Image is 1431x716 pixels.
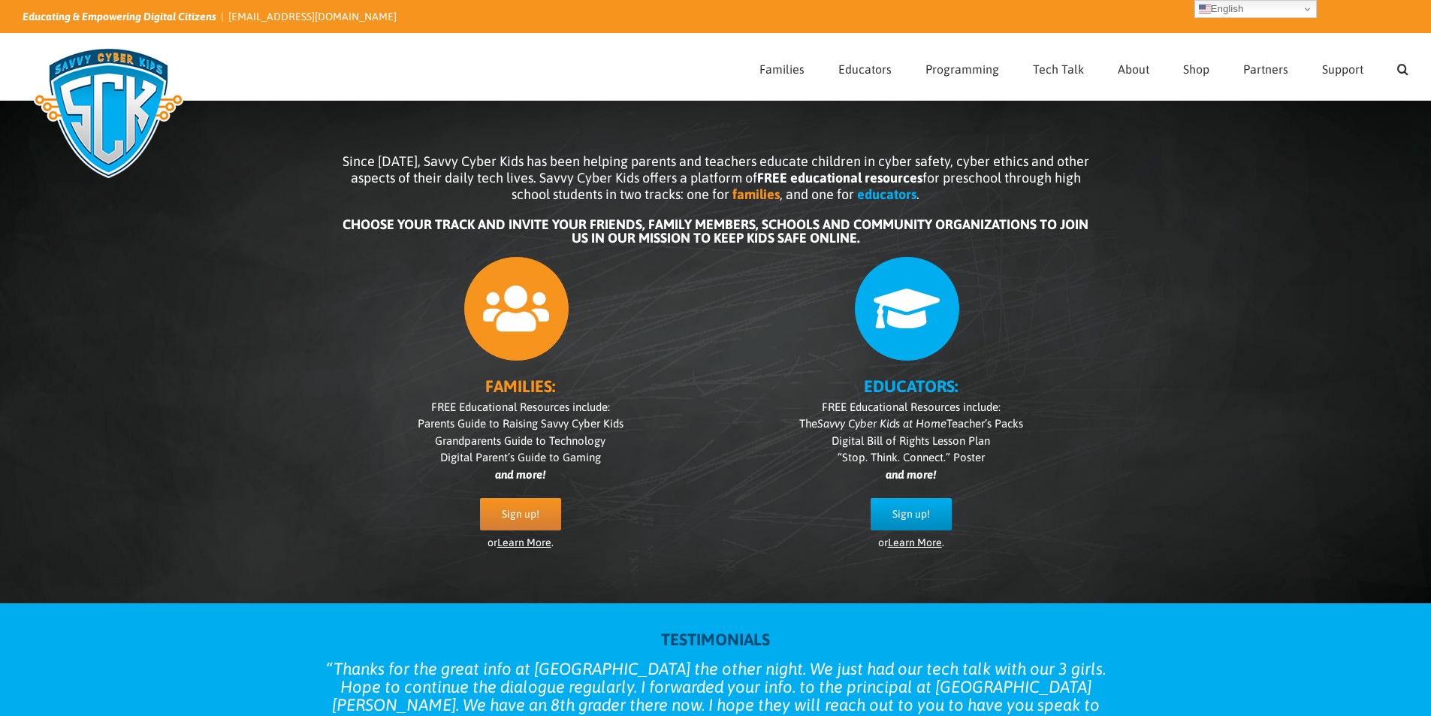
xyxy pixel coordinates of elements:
i: and more! [886,468,936,481]
span: Sign up! [502,508,539,521]
nav: Main Menu [759,34,1408,100]
span: Families [759,63,805,75]
span: Shop [1183,63,1209,75]
b: educators [857,186,916,202]
span: About [1118,63,1149,75]
span: Support [1322,63,1363,75]
i: Educating & Empowering Digital Citizens [23,11,216,23]
a: Support [1322,34,1363,100]
img: Savvy Cyber Kids Logo [23,38,195,188]
a: Sign up! [871,498,952,530]
span: Sign up! [892,508,930,521]
a: [EMAIL_ADDRESS][DOMAIN_NAME] [228,11,397,23]
span: Digital Bill of Rights Lesson Plan [832,434,990,447]
a: About [1118,34,1149,100]
span: Programming [925,63,999,75]
span: FREE Educational Resources include: [822,400,1001,413]
i: Savvy Cyber Kids at Home [817,417,946,430]
span: Partners [1243,63,1288,75]
span: . [916,186,919,202]
a: Search [1397,34,1408,100]
span: Digital Parent’s Guide to Gaming [440,451,601,464]
span: The Teacher’s Packs [799,417,1023,430]
i: and more! [495,468,545,481]
a: Shop [1183,34,1209,100]
span: “Stop. Think. Connect.” Poster [838,451,985,464]
a: Learn More [497,536,551,548]
span: or . [878,536,944,548]
span: Since [DATE], Savvy Cyber Kids has been helping parents and teachers educate children in cyber sa... [343,153,1089,202]
b: EDUCATORS: [864,376,958,396]
span: , and one for [780,186,854,202]
a: Programming [925,34,999,100]
a: Educators [838,34,892,100]
b: CHOOSE YOUR TRACK AND INVITE YOUR FRIENDS, FAMILY MEMBERS, SCHOOLS AND COMMUNITY ORGANIZATIONS TO... [343,216,1088,246]
a: Sign up! [480,498,561,530]
span: Parents Guide to Raising Savvy Cyber Kids [418,417,623,430]
a: Tech Talk [1033,34,1084,100]
strong: TESTIMONIALS [661,630,770,649]
span: Grandparents Guide to Technology [435,434,605,447]
span: Tech Talk [1033,63,1084,75]
span: Educators [838,63,892,75]
span: or . [488,536,554,548]
a: Partners [1243,34,1288,100]
b: FREE educational resources [757,170,922,186]
img: en [1199,3,1211,15]
a: Families [759,34,805,100]
span: FREE Educational Resources include: [431,400,610,413]
b: FAMILIES: [485,376,555,396]
a: Learn More [888,536,942,548]
b: families [732,186,780,202]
